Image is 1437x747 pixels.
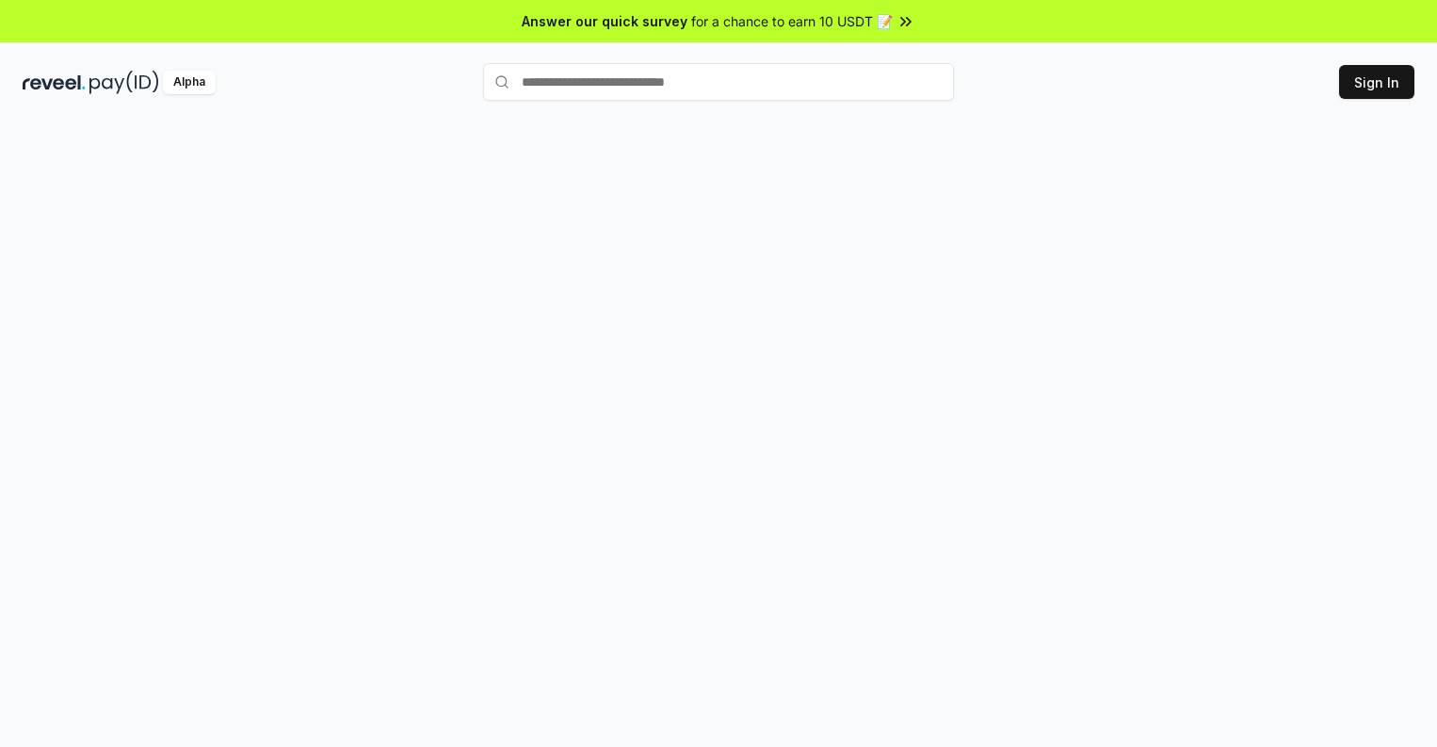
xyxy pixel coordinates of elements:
[89,71,159,94] img: pay_id
[691,11,893,31] span: for a chance to earn 10 USDT 📝
[522,11,687,31] span: Answer our quick survey
[23,71,86,94] img: reveel_dark
[1339,65,1414,99] button: Sign In
[163,71,216,94] div: Alpha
